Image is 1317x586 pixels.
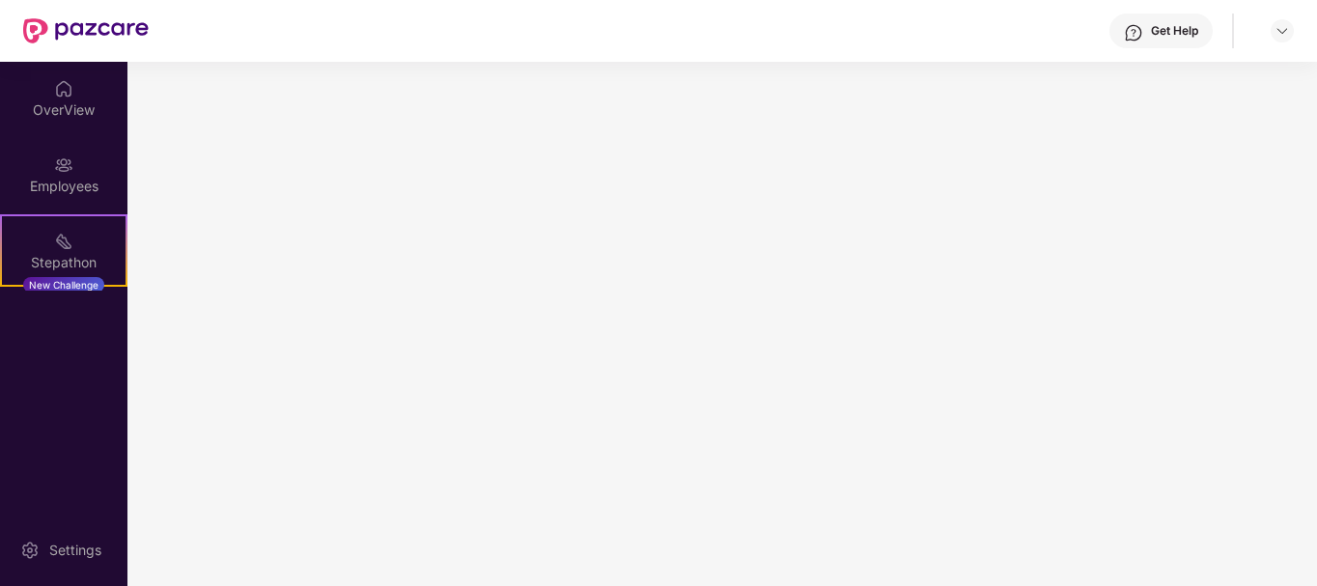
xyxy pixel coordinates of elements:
[2,253,126,272] div: Stepathon
[1275,23,1290,39] img: svg+xml;base64,PHN2ZyBpZD0iRHJvcGRvd24tMzJ4MzIiIHhtbG5zPSJodHRwOi8vd3d3LnczLm9yZy8yMDAwL3N2ZyIgd2...
[1124,23,1143,42] img: svg+xml;base64,PHN2ZyBpZD0iSGVscC0zMngzMiIgeG1sbnM9Imh0dHA6Ly93d3cudzMub3JnLzIwMDAvc3ZnIiB3aWR0aD...
[54,155,73,175] img: svg+xml;base64,PHN2ZyBpZD0iRW1wbG95ZWVzIiB4bWxucz0iaHR0cDovL3d3dy53My5vcmcvMjAwMC9zdmciIHdpZHRoPS...
[43,541,107,560] div: Settings
[54,232,73,251] img: svg+xml;base64,PHN2ZyB4bWxucz0iaHR0cDovL3d3dy53My5vcmcvMjAwMC9zdmciIHdpZHRoPSIyMSIgaGVpZ2h0PSIyMC...
[23,18,149,43] img: New Pazcare Logo
[23,277,104,293] div: New Challenge
[20,541,40,560] img: svg+xml;base64,PHN2ZyBpZD0iU2V0dGluZy0yMHgyMCIgeG1sbnM9Imh0dHA6Ly93d3cudzMub3JnLzIwMDAvc3ZnIiB3aW...
[54,79,73,98] img: svg+xml;base64,PHN2ZyBpZD0iSG9tZSIgeG1sbnM9Imh0dHA6Ly93d3cudzMub3JnLzIwMDAvc3ZnIiB3aWR0aD0iMjAiIG...
[1151,23,1198,39] div: Get Help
